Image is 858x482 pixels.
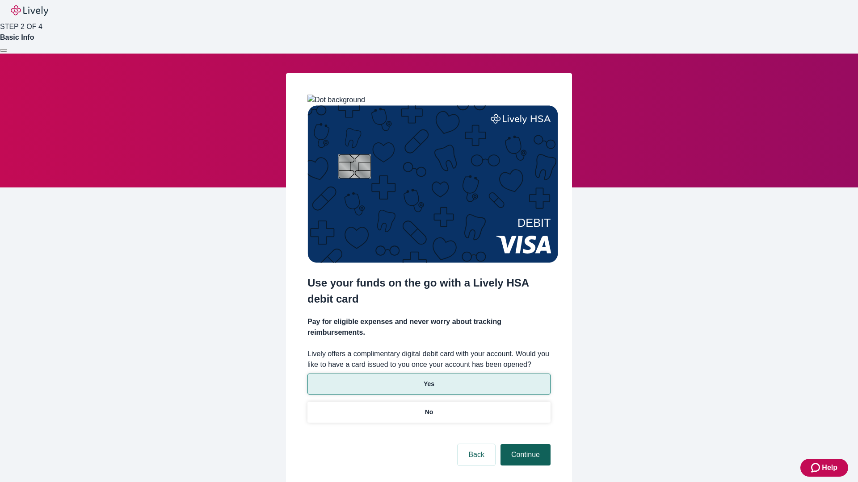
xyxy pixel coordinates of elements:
[811,462,822,473] svg: Zendesk support icon
[307,275,551,307] h2: Use your funds on the go with a Lively HSA debit card
[307,316,551,338] h4: Pay for eligible expenses and never worry about tracking reimbursements.
[822,462,837,473] span: Help
[800,459,848,477] button: Zendesk support iconHelp
[307,402,551,423] button: No
[11,5,48,16] img: Lively
[458,444,495,465] button: Back
[425,407,433,417] p: No
[500,444,551,465] button: Continue
[307,349,551,370] label: Lively offers a complimentary digital debit card with your account. Would you like to have a card...
[424,379,434,389] p: Yes
[307,374,551,395] button: Yes
[307,95,365,105] img: Dot background
[307,105,558,263] img: Debit card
